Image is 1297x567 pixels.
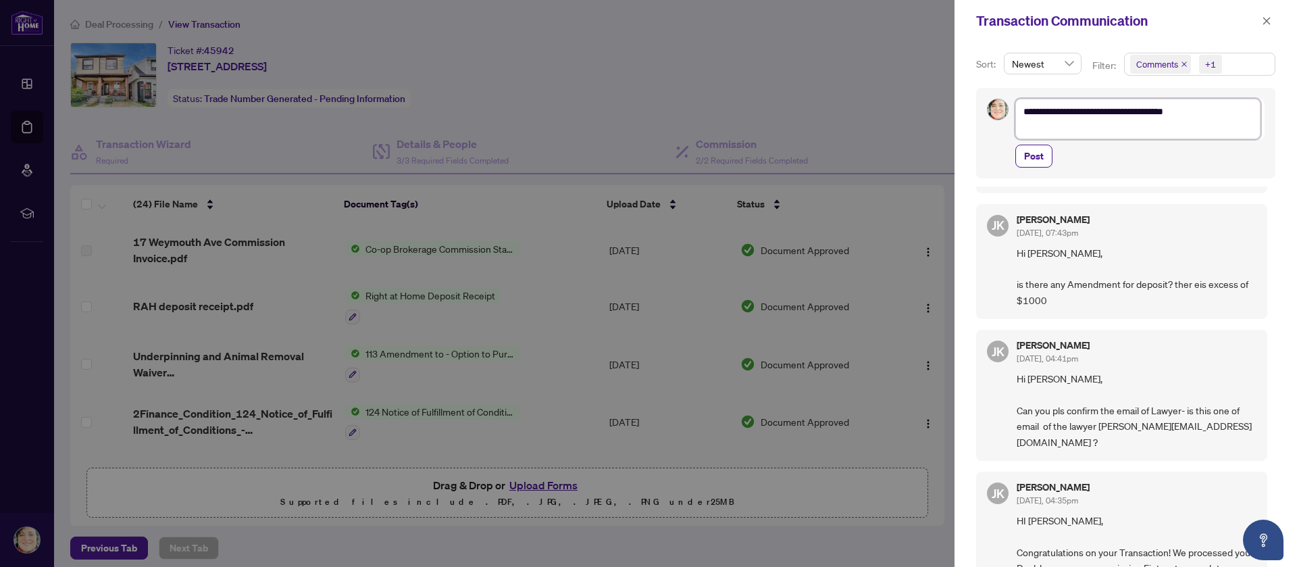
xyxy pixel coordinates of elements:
span: [DATE], 07:43pm [1017,228,1078,238]
h5: [PERSON_NAME] [1017,215,1090,224]
span: close [1181,61,1188,68]
span: Newest [1012,53,1073,74]
h5: [PERSON_NAME] [1017,341,1090,350]
span: [DATE], 04:41pm [1017,353,1078,364]
h5: [PERSON_NAME] [1017,483,1090,492]
div: Transaction Communication [976,11,1258,31]
span: [DATE], 04:35pm [1017,495,1078,506]
span: JK [992,342,1004,361]
span: Hi [PERSON_NAME], is there any Amendment for deposit? ther eis excess of $1000 [1017,245,1256,309]
span: JK [992,216,1004,235]
span: Comments [1136,57,1178,71]
span: JK [992,484,1004,503]
p: Sort: [976,57,998,72]
span: Comments [1130,55,1191,74]
span: Hi [PERSON_NAME], Can you pls confirm the email of Lawyer- is this one of email of the lawyer [PE... [1017,371,1256,450]
div: +1 [1205,57,1216,71]
span: Post [1024,145,1044,167]
img: Profile Icon [988,99,1008,120]
button: Open asap [1243,520,1283,560]
button: Post [1015,145,1052,168]
p: Filter: [1092,58,1118,73]
span: close [1262,16,1271,26]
